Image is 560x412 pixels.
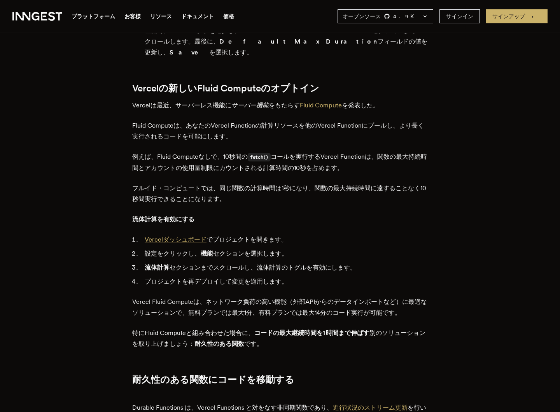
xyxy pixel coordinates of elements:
h2: Vercelの新しいFluid Computeのオプトイン [132,83,428,94]
span: 4.9K [393,12,419,20]
a: お客様 [124,12,141,21]
em: サーバー機能 [231,102,269,109]
li: セクションまでスクロールし、流体計算のトグルを有効にします。 [142,262,428,273]
a: Fluid Compute [300,102,342,109]
strong: Function Max Duration [240,27,372,34]
button: リソース [150,12,172,21]
code: fetch() [248,153,271,161]
span: オープンソース [343,12,381,20]
p: 例えば、Fluid Computeなしで、10秒間の コールを実行するVercel Functionは、関数の最大持続時間とアカウントの使用量制限にカウントされる計算時間の10秒を占めます。 [132,151,428,174]
p: Vercel Fluid Computeは、ネットワーク負荷の高い機能（外部APIからのデータインポートなど）に最適なソリューションで、無料プランでは最大1分、有料プランでは最大14分のコード実... [132,296,428,318]
p: Fluid Computeは、あなたのVercel Functionの計算リソースを他のVercel Functionにプールし、より長く実行されるコードを可能にします。 [132,120,428,142]
strong: 流体計算を有効にする [132,216,194,223]
li: 設定をクリックし、 セクションを選択します。 [142,248,428,259]
a: サインイン [439,9,480,23]
a: 進行状況のストリーム更新 [333,404,408,411]
p: 特にFluid Computeと組み合わせた場合に、 別のソリューションを取り上げましょう： です。 [132,328,428,349]
strong: Default Max Duration [219,38,378,45]
strong: Save [170,49,209,56]
h2: 耐久性のある関数にコードを移動する [132,374,428,385]
strong: 耐久性のある関数 [194,340,244,347]
strong: 流体計算 [145,264,170,271]
button: プラットフォーム [72,12,115,21]
li: でプロジェクトを開きます。 [142,234,428,245]
span: → [528,12,541,20]
a: サインアップ [486,9,548,23]
li: プロジェクトを再デプロイして変更を適用します。 [142,276,428,287]
a: 価格 [223,12,234,21]
p: Vercelは最近、サーバーレス機能に をもたらす を発表した。 [132,100,428,111]
strong: 機能 [201,250,213,257]
strong: コードの最大継続時間を1時間まで伸ばす [254,329,369,337]
p: フルイド・コンピュートでは、同じ関数の計算時間は1秒になり、関数の最大持続時間に達することなく10秒間実行できることになります。 [132,183,428,205]
a: ドキュメント [181,12,214,21]
a: Vercelダッシュボード [145,236,206,243]
li: 左側で、Functionsタブを選択し、 セクションまでスクロールします。最後に、 フィールドの値を更新し、 を選択します。 [142,25,428,58]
